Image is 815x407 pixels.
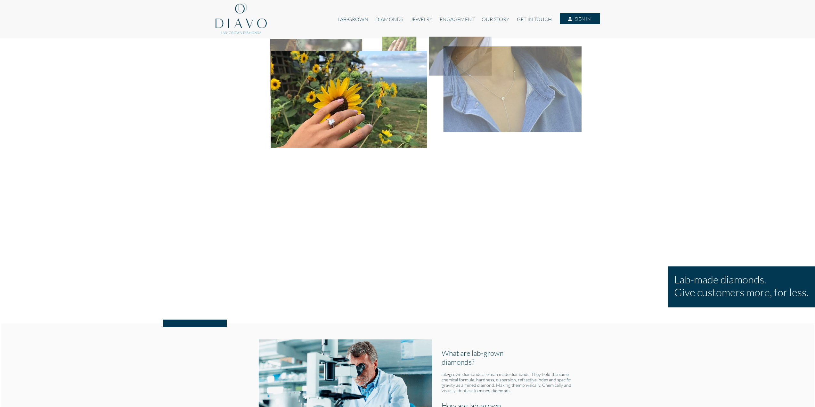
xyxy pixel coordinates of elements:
h1: Lab-made diamonds. Give customers more, for less. [674,273,809,298]
a: JEWELRY [407,13,436,25]
img: Diavo Lab-grown diamond ring [271,51,427,148]
h6: lab-grown diamonds are man made diamonds. They hold the same chemical formula, hardness, dispersi... [442,371,578,393]
img: Diavo Lab-grown diamond earrings [270,39,362,96]
a: ENGAGEMENT [436,13,478,25]
a: GET IN TOUCH [513,13,555,25]
h2: What are lab-grown diamonds? [442,348,510,366]
img: Diavo Lab-grown diamond Ring [382,37,416,58]
img: Diavo Lab-grown diamond necklace [444,46,582,132]
a: DIAMONDS [372,13,407,25]
a: OUR STORY [478,13,513,25]
img: Diavo Lab-grown diamond necklace [429,37,492,76]
a: SIGN IN [560,13,599,25]
a: LAB-GROWN [334,13,372,25]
